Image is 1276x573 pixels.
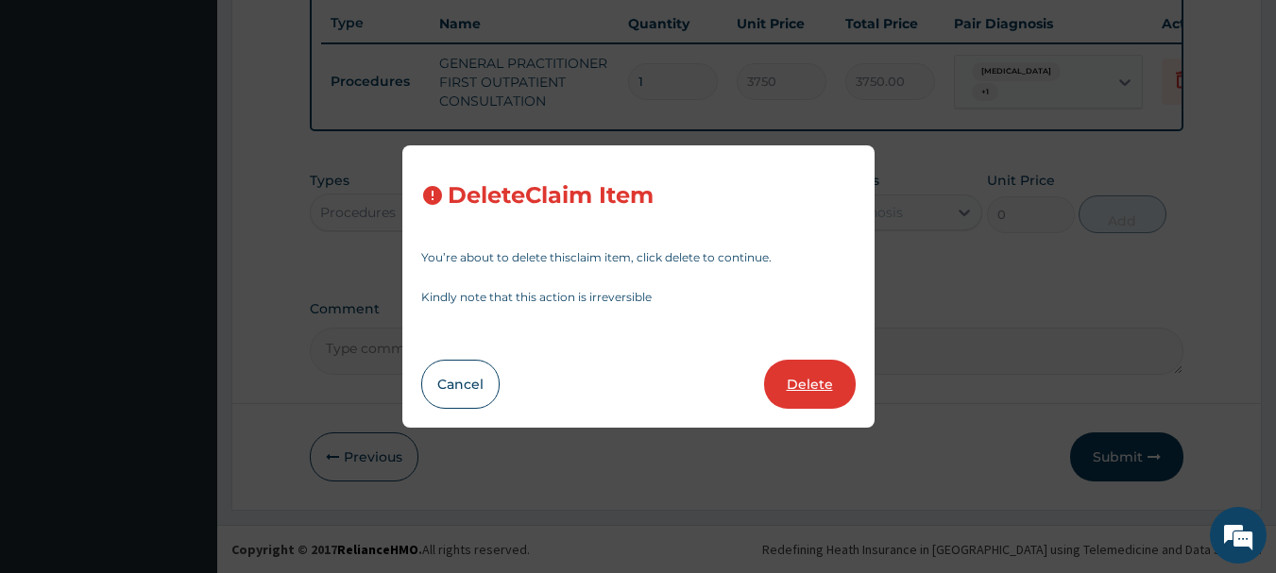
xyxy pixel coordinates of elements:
[35,94,77,142] img: d_794563401_company_1708531726252_794563401
[9,377,360,443] textarea: Type your message and hit 'Enter'
[110,168,261,359] span: We're online!
[98,106,317,130] div: Chat with us now
[448,183,654,209] h3: Delete Claim Item
[310,9,355,55] div: Minimize live chat window
[421,292,856,303] p: Kindly note that this action is irreversible
[421,360,500,409] button: Cancel
[421,252,856,263] p: You’re about to delete this claim item , click delete to continue.
[764,360,856,409] button: Delete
